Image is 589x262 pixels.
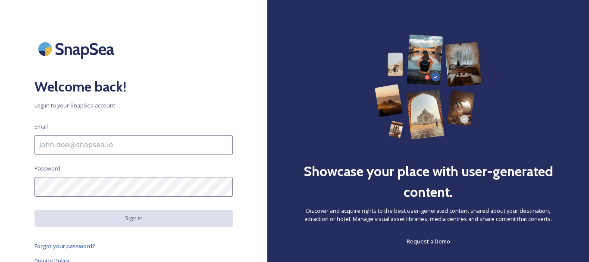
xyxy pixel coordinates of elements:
[34,242,95,250] span: Forgot your password?
[34,101,233,110] span: Log in to your SnapSea account
[302,161,555,202] h2: Showcase your place with user-generated content.
[407,236,450,246] a: Request a Demo
[34,76,233,97] h2: Welcome back!
[34,135,233,155] input: john.doe@snapsea.io
[34,164,60,173] span: Password
[302,207,555,223] span: Discover and acquire rights to the best user-generated content shared about your destination, att...
[34,123,48,131] span: Email
[34,210,233,227] button: Sign in
[34,241,233,251] a: Forgot your password?
[407,237,450,245] span: Request a Demo
[34,35,121,63] img: SnapSea Logo
[375,35,482,139] img: 63b42ca75bacad526042e722_Group%20154-p-800.png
